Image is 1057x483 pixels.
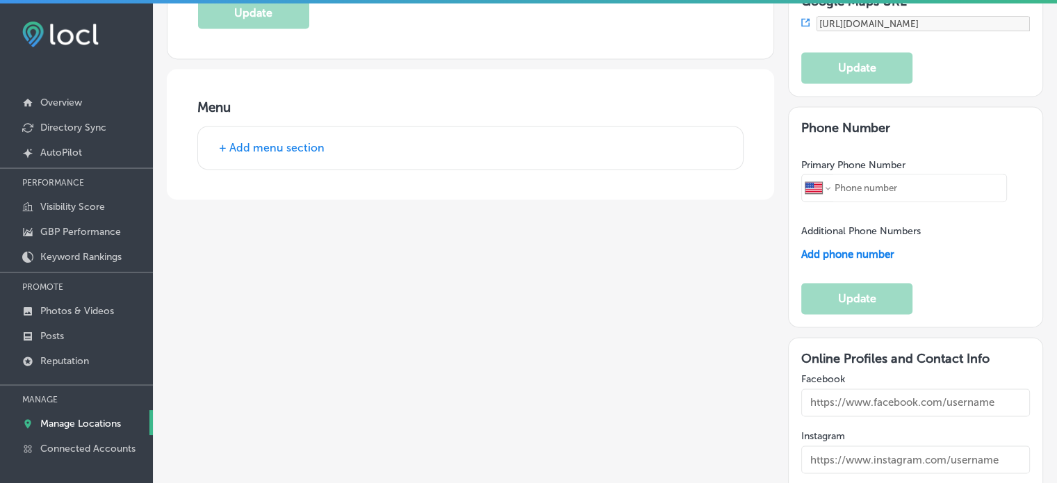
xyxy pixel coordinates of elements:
[40,226,121,238] p: GBP Performance
[40,443,136,455] p: Connected Accounts
[801,225,921,237] label: Additional Phone Numbers
[801,120,1030,136] h3: Phone Number
[801,430,1030,442] label: Instagram
[40,355,89,367] p: Reputation
[40,330,64,342] p: Posts
[197,99,744,115] h3: Menu
[40,305,114,317] p: Photos & Videos
[801,388,1030,416] input: https://www.facebook.com/username
[801,159,906,171] label: Primary Phone Number
[215,140,329,155] button: + Add menu section
[40,201,105,213] p: Visibility Score
[40,418,121,429] p: Manage Locations
[40,97,82,108] p: Overview
[833,174,1003,201] input: Phone number
[801,351,1030,366] h3: Online Profiles and Contact Info
[22,22,99,47] img: fda3e92497d09a02dc62c9cd864e3231.png
[801,248,894,261] span: Add phone number
[40,251,122,263] p: Keyword Rankings
[801,373,1030,385] label: Facebook
[801,445,1030,473] input: https://www.instagram.com/username
[801,52,912,83] button: Update
[40,147,82,158] p: AutoPilot
[40,122,106,133] p: Directory Sync
[801,283,912,314] button: Update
